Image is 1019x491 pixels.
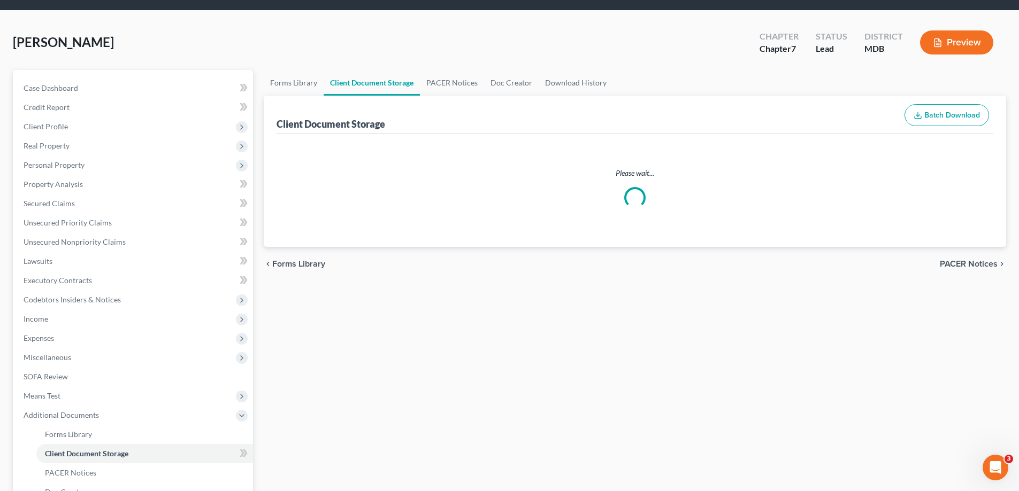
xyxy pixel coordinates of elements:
a: Credit Report [15,98,253,117]
i: chevron_right [998,260,1006,268]
span: Unsecured Priority Claims [24,218,112,227]
iframe: Intercom live chat [983,455,1008,480]
a: PACER Notices [36,463,253,482]
div: Chapter [760,30,799,43]
span: Personal Property [24,160,85,169]
span: Means Test [24,391,60,400]
button: chevron_left Forms Library [264,260,325,268]
a: Download History [539,70,613,96]
a: Forms Library [36,425,253,444]
span: SOFA Review [24,372,68,381]
a: Executory Contracts [15,271,253,290]
span: Forms Library [45,430,92,439]
span: 3 [1005,455,1013,463]
span: Secured Claims [24,199,75,208]
span: 7 [791,43,796,53]
p: Please wait... [279,168,991,178]
span: Codebtors Insiders & Notices [24,295,121,304]
span: Additional Documents [24,410,99,419]
span: Credit Report [24,103,70,112]
a: SOFA Review [15,367,253,386]
span: PACER Notices [45,468,96,477]
button: Batch Download [905,104,989,127]
span: Expenses [24,333,54,342]
a: Property Analysis [15,175,253,194]
a: Case Dashboard [15,79,253,98]
span: Client Document Storage [45,449,128,458]
a: PACER Notices [420,70,484,96]
a: Doc Creator [484,70,539,96]
a: Forms Library [264,70,324,96]
span: Unsecured Nonpriority Claims [24,237,126,246]
span: Property Analysis [24,180,83,189]
span: Client Profile [24,122,68,131]
span: Income [24,314,48,323]
span: Miscellaneous [24,353,71,362]
span: Lawsuits [24,256,52,266]
a: Secured Claims [15,194,253,213]
button: Preview [920,30,993,54]
i: chevron_left [264,260,272,268]
div: Chapter [760,43,799,55]
a: Unsecured Priority Claims [15,213,253,232]
div: Lead [816,43,847,55]
span: Executory Contracts [24,276,92,285]
div: MDB [864,43,903,55]
a: Client Document Storage [36,444,253,463]
span: Forms Library [272,260,325,268]
div: Client Document Storage [277,118,385,130]
a: Unsecured Nonpriority Claims [15,232,253,252]
a: Lawsuits [15,252,253,271]
span: [PERSON_NAME] [13,34,114,50]
span: Batch Download [924,111,980,120]
a: Client Document Storage [324,70,420,96]
div: Status [816,30,847,43]
span: Case Dashboard [24,83,78,92]
button: PACER Notices chevron_right [940,260,1006,268]
span: PACER Notices [940,260,998,268]
span: Real Property [24,141,70,150]
div: District [864,30,903,43]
